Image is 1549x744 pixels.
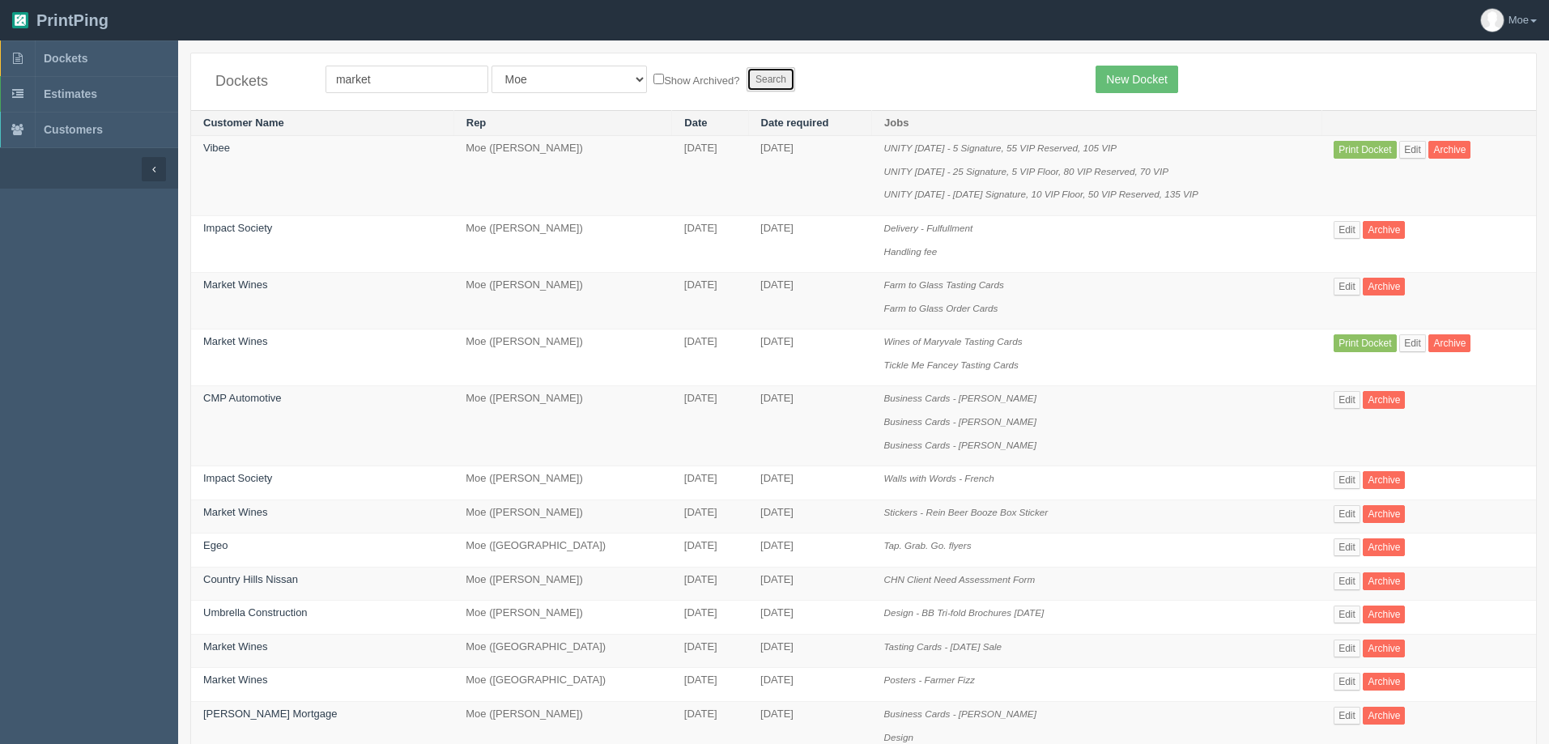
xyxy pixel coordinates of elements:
i: Delivery - Fulfullment [884,223,973,233]
a: Customer Name [203,117,284,129]
i: Farm to Glass Order Cards [884,303,998,313]
i: Business Cards - [PERSON_NAME] [884,416,1036,427]
a: Edit [1334,278,1360,295]
td: [DATE] [748,216,872,273]
i: Tasting Cards - [DATE] Sale [884,641,1002,652]
a: Archive [1428,334,1470,352]
a: Edit [1334,221,1360,239]
i: Walls with Words - French [884,473,994,483]
td: Moe ([PERSON_NAME]) [453,329,672,386]
a: Archive [1363,538,1405,556]
td: [DATE] [748,273,872,329]
a: Archive [1363,640,1405,657]
i: Handling fee [884,246,938,257]
td: [DATE] [748,466,872,500]
i: Business Cards - [PERSON_NAME] [884,440,1036,450]
a: Edit [1334,606,1360,623]
td: [DATE] [672,634,748,668]
input: Search [747,67,795,91]
td: Moe ([PERSON_NAME]) [453,386,672,466]
a: Edit [1334,572,1360,590]
td: Moe ([PERSON_NAME]) [453,216,672,273]
td: [DATE] [748,668,872,702]
a: Archive [1363,572,1405,590]
i: UNITY [DATE] - 5 Signature, 55 VIP Reserved, 105 VIP [884,142,1117,153]
span: Estimates [44,87,97,100]
a: Edit [1334,640,1360,657]
td: Moe ([PERSON_NAME]) [453,500,672,534]
a: Rep [466,117,487,129]
a: Market Wines [203,674,267,686]
td: [DATE] [672,466,748,500]
td: Moe ([PERSON_NAME]) [453,273,672,329]
td: [DATE] [672,567,748,601]
i: Design [884,732,913,742]
img: avatar_default-7531ab5dedf162e01f1e0bb0964e6a185e93c5c22dfe317fb01d7f8cd2b1632c.jpg [1481,9,1504,32]
a: Archive [1363,673,1405,691]
td: Moe ([PERSON_NAME]) [453,601,672,635]
i: Farm to Glass Tasting Cards [884,279,1004,290]
td: [DATE] [672,136,748,216]
a: Edit [1334,538,1360,556]
img: logo-3e63b451c926e2ac314895c53de4908e5d424f24456219fb08d385ab2e579770.png [12,12,28,28]
a: Date required [761,117,829,129]
i: Design - BB Tri-fold Brochures [DATE] [884,607,1045,618]
a: Print Docket [1334,334,1396,352]
a: Date [684,117,707,129]
td: Moe ([PERSON_NAME]) [453,466,672,500]
i: UNITY [DATE] - [DATE] Signature, 10 VIP Floor, 50 VIP Reserved, 135 VIP [884,189,1198,199]
td: [DATE] [672,534,748,568]
a: Impact Society [203,472,272,484]
td: [DATE] [748,136,872,216]
i: UNITY [DATE] - 25 Signature, 5 VIP Floor, 80 VIP Reserved, 70 VIP [884,166,1168,176]
h4: Dockets [215,74,301,90]
a: Market Wines [203,335,267,347]
td: [DATE] [672,329,748,386]
label: Show Archived? [653,70,739,89]
a: Archive [1363,221,1405,239]
a: Edit [1334,505,1360,523]
a: Egeo [203,539,228,551]
i: Stickers - Rein Beer Booze Box Sticker [884,507,1049,517]
a: Archive [1363,505,1405,523]
a: Edit [1334,471,1360,489]
a: Market Wines [203,278,267,291]
td: [DATE] [672,273,748,329]
i: Posters - Farmer Fizz [884,674,975,685]
span: Customers [44,123,103,136]
a: New Docket [1096,66,1177,93]
a: Archive [1363,707,1405,725]
input: Customer Name [326,66,488,93]
a: Vibee [203,142,230,154]
i: CHN Client Need Assessment Form [884,574,1036,585]
td: [DATE] [672,668,748,702]
a: CMP Automotive [203,392,282,404]
td: Moe ([GEOGRAPHIC_DATA]) [453,668,672,702]
a: Print Docket [1334,141,1396,159]
a: Archive [1363,278,1405,295]
i: Business Cards - [PERSON_NAME] [884,393,1036,403]
td: [DATE] [748,634,872,668]
td: Moe ([PERSON_NAME]) [453,567,672,601]
a: Archive [1428,141,1470,159]
a: Country Hills Nissan [203,573,298,585]
td: [DATE] [748,386,872,466]
td: [DATE] [672,386,748,466]
i: Tickle Me Fancey Tasting Cards [884,359,1019,370]
a: Edit [1334,673,1360,691]
a: Impact Society [203,222,272,234]
a: Archive [1363,606,1405,623]
td: [DATE] [748,534,872,568]
a: [PERSON_NAME] Mortgage [203,708,337,720]
td: [DATE] [748,567,872,601]
input: Show Archived? [653,74,664,84]
i: Wines of Maryvale Tasting Cards [884,336,1023,346]
a: Edit [1334,707,1360,725]
a: Market Wines [203,640,267,653]
a: Umbrella Construction [203,606,308,619]
a: Archive [1363,471,1405,489]
a: Market Wines [203,506,267,518]
a: Edit [1399,334,1426,352]
td: Moe ([GEOGRAPHIC_DATA]) [453,534,672,568]
td: [DATE] [748,601,872,635]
